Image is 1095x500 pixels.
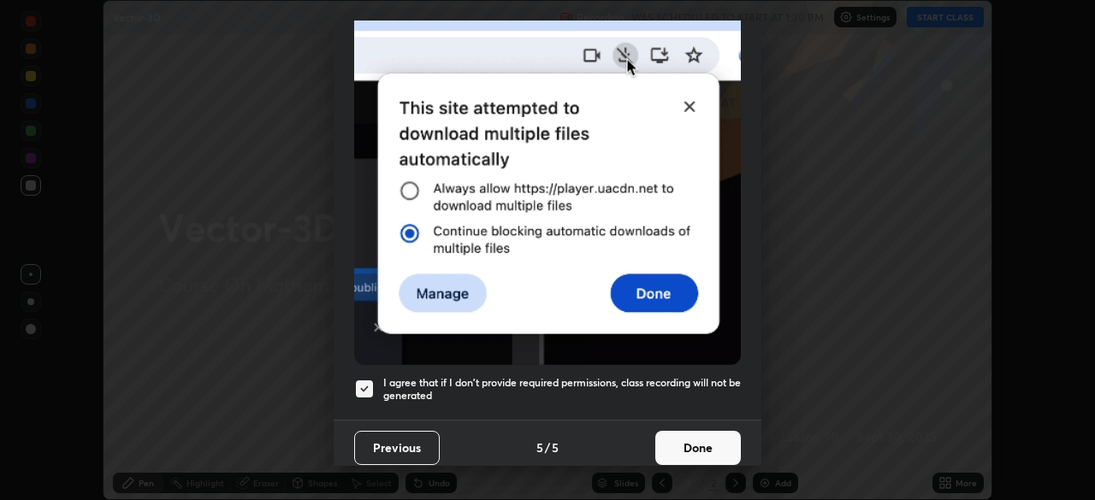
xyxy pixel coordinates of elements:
button: Previous [354,431,440,465]
h4: / [545,438,550,456]
h5: I agree that if I don't provide required permissions, class recording will not be generated [383,376,741,403]
h4: 5 [552,438,559,456]
button: Done [655,431,741,465]
h4: 5 [536,438,543,456]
